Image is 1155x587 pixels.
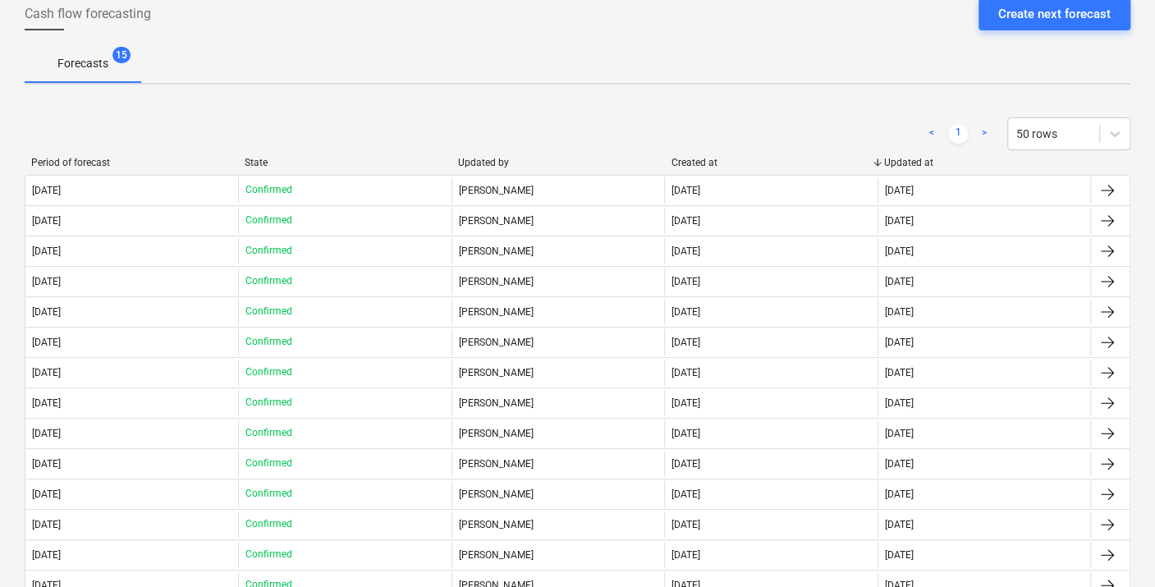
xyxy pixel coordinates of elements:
[451,390,664,416] div: [PERSON_NAME]
[671,157,871,168] div: Created at
[32,306,61,318] div: [DATE]
[451,481,664,507] div: [PERSON_NAME]
[245,157,445,168] div: State
[451,451,664,477] div: [PERSON_NAME]
[245,426,292,440] p: Confirmed
[25,4,151,24] span: Cash flow forecasting
[245,456,292,470] p: Confirmed
[671,397,700,409] div: [DATE]
[451,542,664,568] div: [PERSON_NAME]
[885,488,914,500] div: [DATE]
[922,124,942,144] a: Previous page
[32,397,61,409] div: [DATE]
[671,337,700,348] div: [DATE]
[245,213,292,227] p: Confirmed
[885,337,914,348] div: [DATE]
[458,157,658,168] div: Updated by
[451,511,664,538] div: [PERSON_NAME]
[57,55,108,72] p: Forecasts
[451,360,664,386] div: [PERSON_NAME]
[884,157,1084,168] div: Updated at
[245,274,292,288] p: Confirmed
[885,185,914,196] div: [DATE]
[32,458,61,470] div: [DATE]
[671,215,700,227] div: [DATE]
[671,276,700,287] div: [DATE]
[451,177,664,204] div: [PERSON_NAME]
[671,519,700,530] div: [DATE]
[32,428,61,439] div: [DATE]
[885,215,914,227] div: [DATE]
[245,396,292,410] p: Confirmed
[885,519,914,530] div: [DATE]
[671,306,700,318] div: [DATE]
[245,548,292,562] p: Confirmed
[885,276,914,287] div: [DATE]
[885,428,914,439] div: [DATE]
[1073,508,1155,587] iframe: Chat Widget
[671,549,700,561] div: [DATE]
[885,306,914,318] div: [DATE]
[974,124,994,144] a: Next page
[245,335,292,349] p: Confirmed
[245,487,292,501] p: Confirmed
[245,365,292,379] p: Confirmed
[245,244,292,258] p: Confirmed
[32,215,61,227] div: [DATE]
[885,458,914,470] div: [DATE]
[32,276,61,287] div: [DATE]
[32,337,61,348] div: [DATE]
[671,458,700,470] div: [DATE]
[671,367,700,378] div: [DATE]
[32,549,61,561] div: [DATE]
[451,329,664,355] div: [PERSON_NAME]
[671,428,700,439] div: [DATE]
[32,185,61,196] div: [DATE]
[451,238,664,264] div: [PERSON_NAME]
[885,549,914,561] div: [DATE]
[998,3,1111,25] div: Create next forecast
[245,517,292,531] p: Confirmed
[32,367,61,378] div: [DATE]
[671,245,700,257] div: [DATE]
[32,519,61,530] div: [DATE]
[245,183,292,197] p: Confirmed
[245,305,292,319] p: Confirmed
[948,124,968,144] a: Page 1 is your current page
[451,420,664,447] div: [PERSON_NAME]
[885,367,914,378] div: [DATE]
[32,488,61,500] div: [DATE]
[451,208,664,234] div: [PERSON_NAME]
[31,157,231,168] div: Period of forecast
[671,488,700,500] div: [DATE]
[112,47,131,63] span: 15
[885,397,914,409] div: [DATE]
[451,268,664,295] div: [PERSON_NAME]
[671,185,700,196] div: [DATE]
[885,245,914,257] div: [DATE]
[451,299,664,325] div: [PERSON_NAME]
[32,245,61,257] div: [DATE]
